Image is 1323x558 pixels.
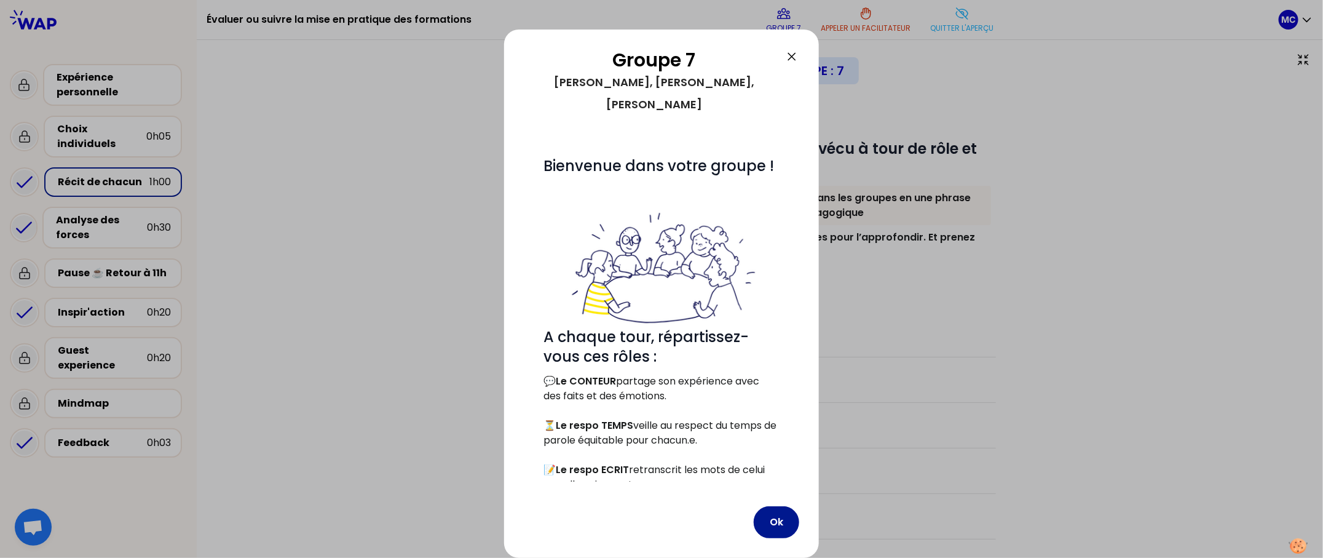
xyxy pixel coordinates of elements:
span: Bienvenue dans votre groupe ! [543,156,774,176]
div: [PERSON_NAME], [PERSON_NAME], [PERSON_NAME] [524,71,784,116]
p: 💬 partage son expérience avec des faits et des émotions. [543,374,780,404]
p: ⏳ veille au respect du temps de parole équitable pour chacun.e. [543,418,780,448]
strong: Le respo ECRIT [556,463,629,477]
img: filesOfInstructions%2Fbienvenue%20dans%20votre%20groupe%20-%20petit.png [565,210,758,327]
strong: Le CONTEUR [556,374,616,388]
button: Ok [754,506,799,538]
p: 📝 retranscrit les mots de celui ou celle qui raconte. [543,463,780,492]
span: A chaque tour, répartissez-vous ces rôles : [543,210,780,367]
h2: Groupe 7 [524,49,784,71]
strong: Le respo TEMPS [556,418,633,432]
